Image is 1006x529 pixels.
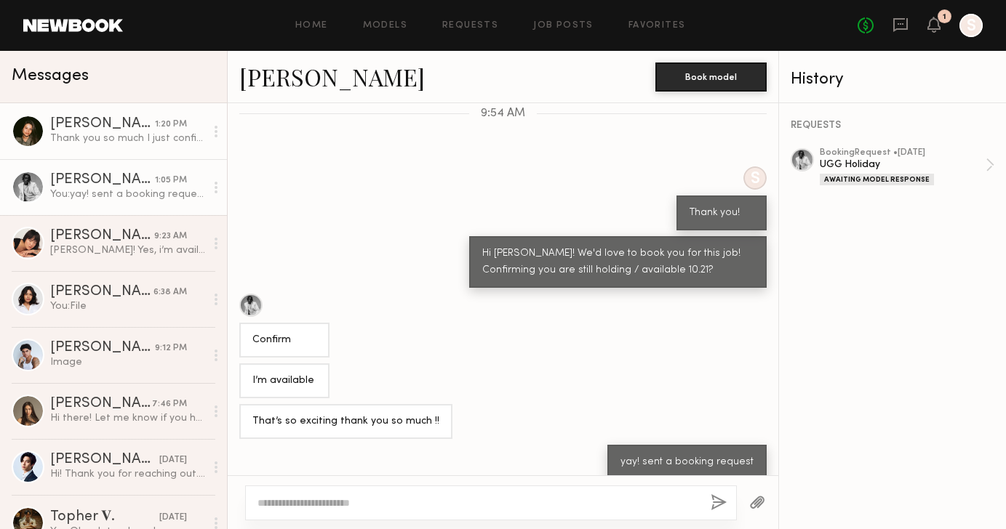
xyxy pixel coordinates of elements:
a: S [959,14,983,37]
span: Messages [12,68,89,84]
div: Hi [PERSON_NAME]! We'd love to book you for this job! Confirming you are still holding / availabl... [482,246,754,279]
a: Job Posts [533,21,594,31]
div: [PERSON_NAME] [50,229,154,243]
div: 1:05 PM [155,174,187,187]
div: You: yay! sent a booking request [50,187,205,201]
a: Requests [442,21,498,31]
div: booking Request • [DATE] [820,148,986,158]
div: [PERSON_NAME] [50,341,155,355]
span: 9:54 AM [481,108,525,120]
div: 9:12 PM [155,342,187,355]
a: bookingRequest •[DATE]UGG HolidayAwaiting Model Response [820,148,994,185]
div: I’m available [252,373,316,389]
a: Models [363,21,407,31]
div: [PERSON_NAME] [50,397,152,411]
div: 7:46 PM [152,397,187,411]
div: [DATE] [159,511,187,525]
a: Home [295,21,328,31]
div: Hi there! Let me know if you have any news:) [50,411,205,425]
div: 6:38 AM [153,286,187,299]
a: Favorites [628,21,686,31]
div: [PERSON_NAME]! Yes, i’m available and interested, am I too late to be an option? [50,243,205,257]
div: yay! sent a booking request [620,454,754,471]
div: Topher 𝐕. [50,508,159,525]
div: 1:20 PM [155,118,187,132]
div: Hi! Thank you for reaching out. I’d love to submit. [50,467,205,481]
div: 9:23 AM [154,230,187,243]
div: [DATE] [159,453,187,467]
div: Confirm [252,332,316,349]
div: [PERSON_NAME] [50,285,153,299]
div: [PERSON_NAME] [50,453,159,467]
div: 1 [943,13,946,21]
div: [PERSON_NAME] [50,173,155,187]
div: Thank you so much I just confirmed the booking [50,132,205,145]
div: Thank you! [690,205,754,222]
div: [PERSON_NAME] [50,117,155,132]
div: UGG Holiday [820,158,986,171]
div: Image [50,355,205,369]
a: [PERSON_NAME] [239,61,425,92]
div: That’s so exciting thank you so much !! [252,413,439,430]
button: Book model [655,62,767,92]
div: REQUESTS [791,121,994,131]
div: History [791,71,994,88]
div: Awaiting Model Response [820,174,934,185]
a: Book model [655,70,767,82]
div: You: File [50,299,205,313]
